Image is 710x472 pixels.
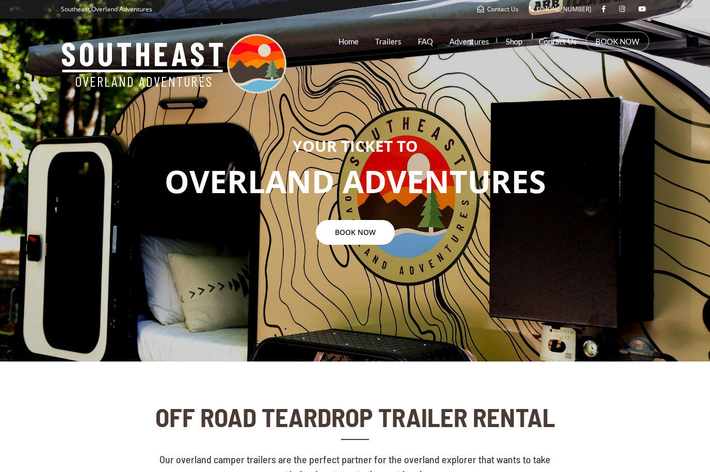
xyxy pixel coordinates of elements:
[537,5,591,13] span: [PHONE_NUMBER]
[316,220,395,245] a: BOOK NOW
[338,28,359,54] a: Home
[8,160,702,204] p: OVERLAND ADVENTURES
[418,28,433,54] a: FAQ
[477,5,519,13] a: Contact Us
[506,28,522,54] a: Shop
[152,403,558,431] h2: OFF ROAD TEARDROP TRAILER RENTAL
[595,36,639,46] a: BOOK NOW
[539,28,577,54] a: Contact Us
[61,3,152,16] p: Southeast Overland Adventures
[487,5,519,13] span: Contact Us
[8,137,702,154] h3: YOUR TICKET TO
[449,28,489,54] a: Adventures
[375,28,401,54] a: Trailers
[529,5,591,13] a: [PHONE_NUMBER]
[61,34,286,93] img: Southeast Overland Adventures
